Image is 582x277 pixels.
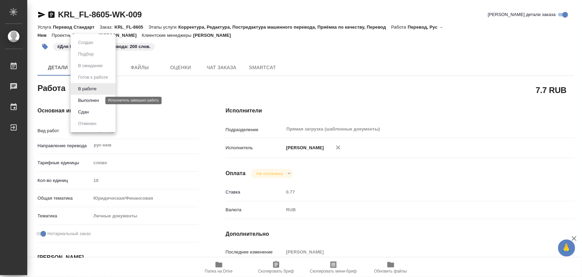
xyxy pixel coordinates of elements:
[76,50,96,58] button: Подбор
[76,74,110,81] button: Готов к работе
[76,39,95,46] button: Создан
[76,97,101,104] button: Выполнен
[76,85,99,93] button: В работе
[76,108,91,116] button: Сдан
[76,120,99,127] button: Отменен
[76,62,105,70] button: В ожидании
